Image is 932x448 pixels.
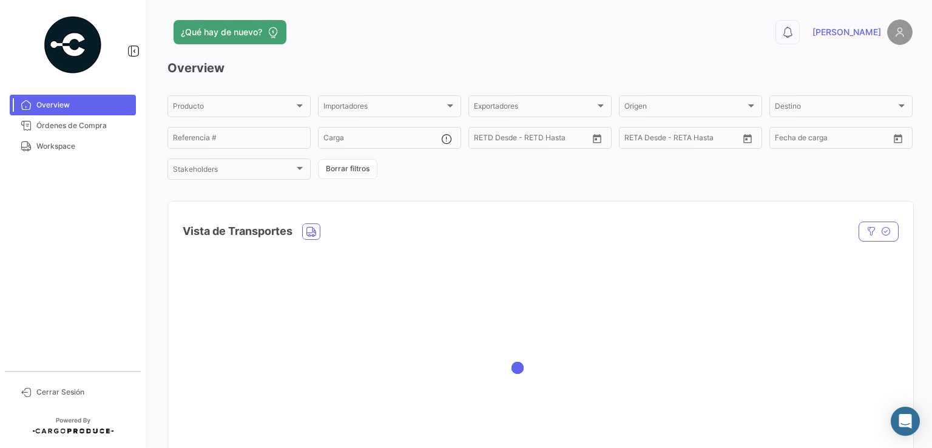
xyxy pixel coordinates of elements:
input: Desde [624,135,646,144]
a: Overview [10,95,136,115]
button: ¿Qué hay de nuevo? [174,20,286,44]
span: Overview [36,100,131,110]
button: Open calendar [889,129,907,148]
img: powered-by.png [42,15,103,75]
span: Importadores [323,104,445,112]
input: Hasta [504,135,559,144]
span: Workspace [36,141,131,152]
h3: Overview [167,59,913,76]
span: ¿Qué hay de nuevo? [181,26,262,38]
span: Destino [775,104,896,112]
button: Open calendar [588,129,606,148]
h4: Vista de Transportes [183,223,292,240]
input: Desde [775,135,797,144]
a: Workspace [10,136,136,157]
span: Stakeholders [173,167,294,175]
input: Hasta [655,135,709,144]
input: Hasta [805,135,860,144]
input: Desde [474,135,496,144]
button: Open calendar [738,129,757,148]
span: [PERSON_NAME] [812,26,881,38]
div: Abrir Intercom Messenger [891,407,920,436]
img: placeholder-user.png [887,19,913,45]
button: Borrar filtros [318,159,377,179]
span: Cerrar Sesión [36,387,131,398]
a: Órdenes de Compra [10,115,136,136]
span: Producto [173,104,294,112]
span: Origen [624,104,746,112]
button: Land [303,224,320,239]
span: Órdenes de Compra [36,120,131,131]
span: Exportadores [474,104,595,112]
